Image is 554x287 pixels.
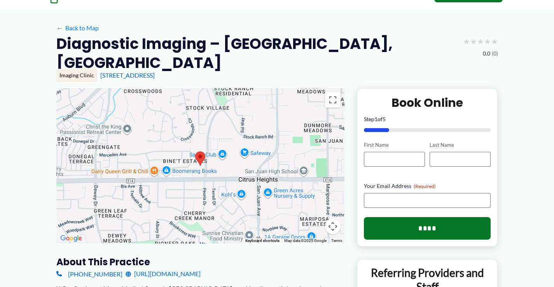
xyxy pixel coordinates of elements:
[374,116,377,122] span: 1
[484,34,491,49] span: ★
[492,49,498,59] span: (0)
[56,268,122,280] a: [PHONE_NUMBER]
[483,49,490,59] span: 0.0
[58,233,84,244] img: Google
[58,233,84,244] a: Open this area in Google Maps (opens a new window)
[491,34,498,49] span: ★
[325,219,341,234] button: Map camera controls
[56,69,97,82] div: Imaging Clinic
[100,71,155,79] a: [STREET_ADDRESS]
[325,92,341,108] button: Toggle fullscreen view
[331,238,342,243] a: Terms (opens in new tab)
[383,116,386,122] span: 5
[126,268,201,280] a: [URL][DOMAIN_NAME]
[430,141,491,149] label: Last Name
[463,34,470,49] span: ★
[245,238,280,244] button: Keyboard shortcuts
[56,34,457,73] h2: Diagnostic Imaging – [GEOGRAPHIC_DATA], [GEOGRAPHIC_DATA]
[56,256,344,268] h3: About this practice
[470,34,477,49] span: ★
[364,182,491,190] label: Your Email Address
[364,117,491,122] p: Step of
[56,22,99,34] a: ←Back to Map
[477,34,484,49] span: ★
[414,183,436,189] span: (Required)
[56,24,64,31] span: ←
[364,95,491,110] h2: Book Online
[364,141,425,149] label: First Name
[284,238,327,243] span: Map data ©2025 Google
